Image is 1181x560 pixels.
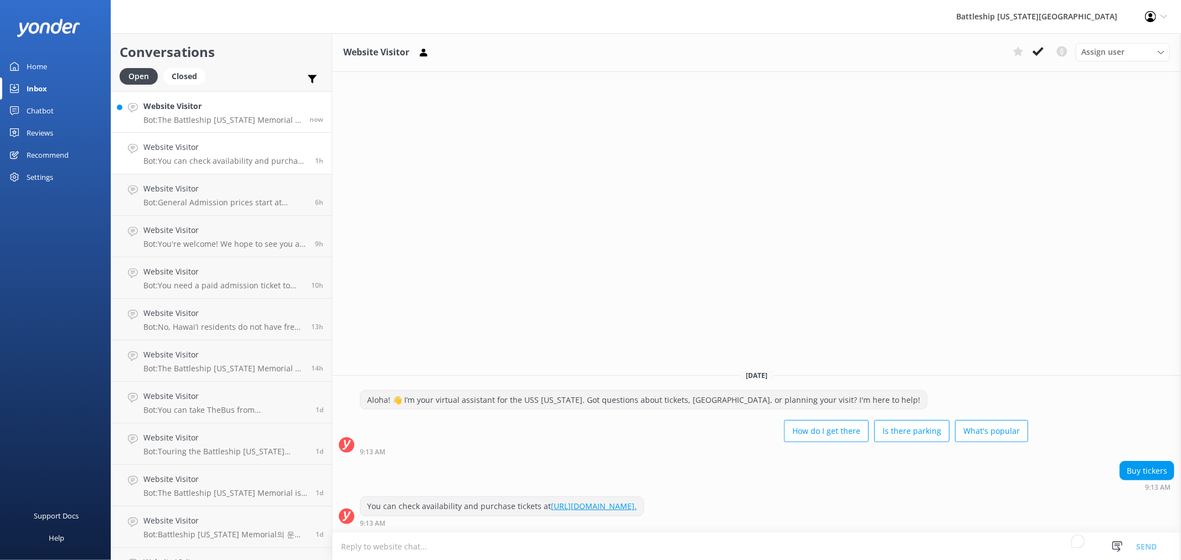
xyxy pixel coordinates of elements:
[360,448,1028,455] div: Oct 10 2025 09:13am (UTC -10:00) Pacific/Honolulu
[111,340,332,382] a: Website VisitorBot:The Battleship [US_STATE] Memorial is located on an active U.S. Navy base and ...
[360,449,385,455] strong: 9:13 AM
[120,68,158,85] div: Open
[360,391,927,409] div: Aloha! 👋 I’m your virtual assistant for the USS [US_STATE]. Got questions about tickets, [GEOGRAP...
[316,405,323,414] span: Oct 09 2025 09:43am (UTC -10:00) Pacific/Honolulu
[17,19,80,37] img: yonder-white-logo.png
[111,299,332,340] a: Website VisitorBot:No, Hawai‘i residents do not have free admission, but they do receive a discou...
[111,174,332,216] a: Website VisitorBot:General Admission prices start at $39.99 for adults (13+) and $19.99 for child...
[311,281,323,290] span: Oct 10 2025 12:18am (UTC -10:00) Pacific/Honolulu
[163,70,211,82] a: Closed
[163,68,205,85] div: Closed
[316,488,323,497] span: Oct 08 2025 09:32pm (UTC -10:00) Pacific/Honolulu
[143,322,303,332] p: Bot: No, Hawai‘i residents do not have free admission, but they do receive a discounted rate for ...
[343,45,409,60] h3: Website Visitor
[143,115,301,125] p: Bot: The Battleship [US_STATE] Memorial is open daily from 8:00 a.m. to 4:00 p.m., with the last ...
[111,423,332,465] a: Website VisitorBot:Touring the Battleship [US_STATE] Memorial typically takes 1.5 to 2 hours. You...
[143,488,307,498] p: Bot: The Battleship [US_STATE] Memorial is open daily from 8:00 a.m. to 4:00 p.m., with the last ...
[120,70,163,82] a: Open
[111,382,332,423] a: Website VisitorBot:You can take TheBus from [GEOGRAPHIC_DATA] to the [GEOGRAPHIC_DATA], which is ...
[739,371,774,380] span: [DATE]
[143,156,307,166] p: Bot: You can check availability and purchase tickets at [URL][DOMAIN_NAME].
[332,533,1181,560] textarea: To enrich screen reader interactions, please activate Accessibility in Grammarly extension settings
[111,91,332,133] a: Website VisitorBot:The Battleship [US_STATE] Memorial is open daily from 8:00 a.m. to 4:00 p.m., ...
[360,497,643,516] div: You can check availability and purchase tickets at
[111,216,332,257] a: Website VisitorBot:You're welcome! We hope to see you at [GEOGRAPHIC_DATA][US_STATE] soon!9h
[143,183,307,195] h4: Website Visitor
[143,447,307,457] p: Bot: Touring the Battleship [US_STATE] Memorial typically takes 1.5 to 2 hours. You can join a fr...
[315,156,323,165] span: Oct 10 2025 09:13am (UTC -10:00) Pacific/Honolulu
[111,257,332,299] a: Website VisitorBot:You need a paid admission ticket to board and tour the Battleship [US_STATE]. ...
[874,420,950,442] button: Is there parking
[143,224,307,236] h4: Website Visitor
[955,420,1028,442] button: What's popular
[315,198,323,207] span: Oct 10 2025 04:15am (UTC -10:00) Pacific/Honolulu
[1120,483,1174,491] div: Oct 10 2025 09:13am (UTC -10:00) Pacific/Honolulu
[111,506,332,548] a: Website VisitorBot:Battleship [US_STATE] Memorial의 운영 시간은 매일 오전 8시부터 오후 4시까지입니다. 마지막 입장은 오후 3시에 마...
[143,473,307,485] h4: Website Visitor
[27,55,47,77] div: Home
[315,239,323,248] span: Oct 10 2025 12:41am (UTC -10:00) Pacific/Honolulu
[27,166,53,188] div: Settings
[143,266,303,278] h4: Website Visitor
[34,505,79,527] div: Support Docs
[143,364,303,374] p: Bot: The Battleship [US_STATE] Memorial is located on an active U.S. Navy base and can be accesse...
[143,307,303,319] h4: Website Visitor
[111,465,332,506] a: Website VisitorBot:The Battleship [US_STATE] Memorial is open daily from 8:00 a.m. to 4:00 p.m., ...
[316,447,323,456] span: Oct 08 2025 09:33pm (UTC -10:00) Pacific/Honolulu
[551,501,637,511] a: [URL][DOMAIN_NAME].
[143,281,303,291] p: Bot: You need a paid admission ticket to board and tour the Battleship [US_STATE]. However, ticke...
[143,432,307,444] h4: Website Visitor
[27,144,69,166] div: Recommend
[120,42,323,63] h2: Conversations
[143,198,307,208] p: Bot: General Admission prices start at $39.99 for adults (13+) and $19.99 for children (ages [DEM...
[143,100,301,112] h4: Website Visitor
[360,519,644,527] div: Oct 10 2025 09:13am (UTC -10:00) Pacific/Honolulu
[310,115,323,124] span: Oct 10 2025 10:22am (UTC -10:00) Pacific/Honolulu
[784,420,869,442] button: How do I get there
[311,322,323,331] span: Oct 09 2025 08:53pm (UTC -10:00) Pacific/Honolulu
[143,239,307,249] p: Bot: You're welcome! We hope to see you at [GEOGRAPHIC_DATA][US_STATE] soon!
[1145,484,1170,491] strong: 9:13 AM
[143,349,303,361] h4: Website Visitor
[27,122,53,144] div: Reviews
[1081,46,1125,58] span: Assign user
[1076,43,1170,61] div: Assign User
[27,77,47,100] div: Inbox
[143,405,307,415] p: Bot: You can take TheBus from [GEOGRAPHIC_DATA] to the [GEOGRAPHIC_DATA], which is accessible by ...
[311,364,323,373] span: Oct 09 2025 08:12pm (UTC -10:00) Pacific/Honolulu
[143,390,307,402] h4: Website Visitor
[316,530,323,539] span: Oct 08 2025 09:25pm (UTC -10:00) Pacific/Honolulu
[1120,462,1174,480] div: Buy tickers
[143,141,307,153] h4: Website Visitor
[143,530,307,540] p: Bot: Battleship [US_STATE] Memorial의 운영 시간은 매일 오전 8시부터 오후 4시까지입니다. 마지막 입장은 오후 3시에 마감됩니다. [DATE], ...
[360,520,385,527] strong: 9:13 AM
[111,133,332,174] a: Website VisitorBot:You can check availability and purchase tickets at [URL][DOMAIN_NAME].1h
[49,527,64,549] div: Help
[27,100,54,122] div: Chatbot
[143,515,307,527] h4: Website Visitor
